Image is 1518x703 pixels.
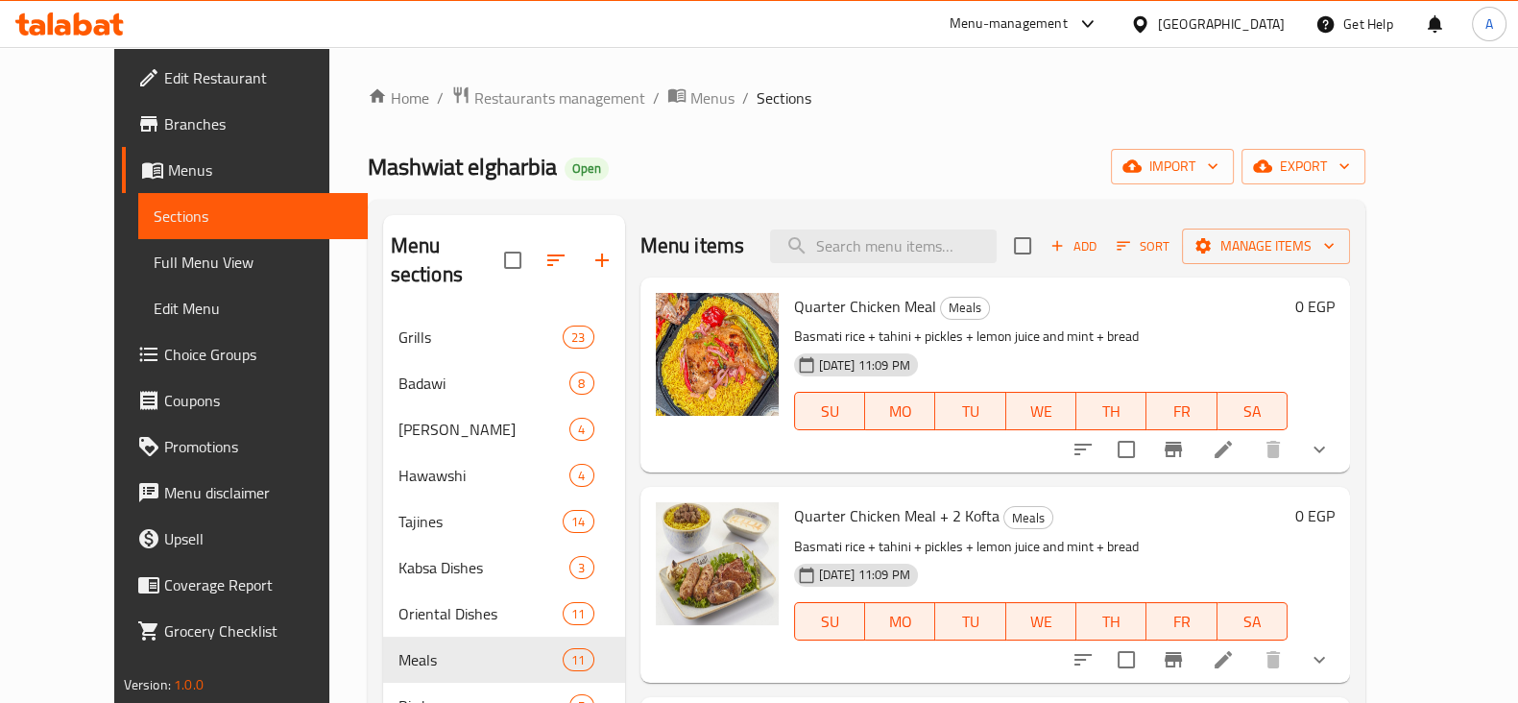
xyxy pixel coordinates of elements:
[122,516,368,562] a: Upsell
[564,513,592,531] span: 14
[474,86,645,109] span: Restaurants management
[383,406,625,452] div: [PERSON_NAME]4
[811,356,918,375] span: [DATE] 11:09 PM
[653,86,660,109] li: /
[138,285,368,331] a: Edit Menu
[164,481,352,504] span: Menu disclaimer
[943,608,998,636] span: TU
[794,535,1289,559] p: Basmati rice + tahini + pickles + lemon juice and mint + bread
[1295,293,1335,320] h6: 0 EGP
[794,292,936,321] span: Quarter Chicken Meal
[1154,398,1209,425] span: FR
[383,360,625,406] div: Badawi8
[391,231,504,289] h2: Menu sections
[563,510,593,533] div: items
[1485,13,1493,35] span: A
[943,398,998,425] span: TU
[794,325,1289,349] p: Basmati rice + tahini + pickles + lemon juice and mint + bread
[1296,637,1342,683] button: show more
[368,86,429,109] a: Home
[565,160,609,177] span: Open
[1048,235,1099,257] span: Add
[398,464,570,487] span: Hawawshi
[398,602,564,625] div: Oriental Dishes
[1106,429,1146,470] span: Select to update
[1043,231,1104,261] button: Add
[1060,426,1106,473] button: sort-choices
[770,230,997,263] input: search
[865,602,935,641] button: MO
[154,297,352,320] span: Edit Menu
[1014,398,1069,425] span: WE
[1308,648,1331,671] svg: Show Choices
[154,205,352,228] span: Sections
[570,467,592,485] span: 4
[138,193,368,239] a: Sections
[640,231,745,260] h2: Menu items
[563,648,593,671] div: items
[1295,502,1335,529] h6: 0 EGP
[174,672,204,697] span: 1.0.0
[398,418,570,441] div: Al Hawashi
[1225,608,1280,636] span: SA
[451,85,645,110] a: Restaurants management
[122,470,368,516] a: Menu disclaimer
[935,392,1005,430] button: TU
[1104,231,1182,261] span: Sort items
[564,651,592,669] span: 11
[794,501,1000,530] span: Quarter Chicken Meal + 2 Kofta
[1126,155,1218,179] span: import
[1112,231,1174,261] button: Sort
[122,424,368,470] a: Promotions
[570,375,592,393] span: 8
[1014,608,1069,636] span: WE
[533,237,579,283] span: Sort sections
[124,672,171,697] span: Version:
[1182,229,1350,264] button: Manage items
[168,158,352,182] span: Menus
[1117,235,1169,257] span: Sort
[570,559,592,577] span: 3
[164,112,352,135] span: Branches
[154,251,352,274] span: Full Menu View
[803,608,857,636] span: SU
[563,602,593,625] div: items
[164,435,352,458] span: Promotions
[1003,506,1053,529] div: Meals
[122,55,368,101] a: Edit Restaurant
[1111,149,1234,184] button: import
[383,498,625,545] div: Tajines14
[138,239,368,285] a: Full Menu View
[1076,602,1146,641] button: TH
[1308,438,1331,461] svg: Show Choices
[1250,637,1296,683] button: delete
[1241,149,1365,184] button: export
[122,377,368,424] a: Coupons
[579,237,625,283] button: Add section
[803,398,857,425] span: SU
[398,326,564,349] span: Grills
[493,240,533,280] span: Select all sections
[383,591,625,637] div: Oriental Dishes11
[398,372,570,395] span: Badawi
[1106,640,1146,680] span: Select to update
[398,510,564,533] span: Tajines
[1006,392,1076,430] button: WE
[564,605,592,623] span: 11
[122,147,368,193] a: Menus
[656,293,779,416] img: Quarter Chicken Meal
[742,86,749,109] li: /
[1197,234,1335,258] span: Manage items
[164,619,352,642] span: Grocery Checklist
[398,648,564,671] span: Meals
[1002,226,1043,266] span: Select section
[1150,637,1196,683] button: Branch-specific-item
[1217,392,1288,430] button: SA
[1084,398,1139,425] span: TH
[1257,155,1350,179] span: export
[873,608,928,636] span: MO
[1006,602,1076,641] button: WE
[570,421,592,439] span: 4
